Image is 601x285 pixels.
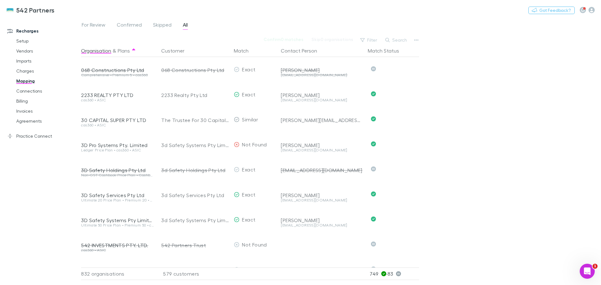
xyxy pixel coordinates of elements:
[371,242,376,247] svg: Skipped
[81,142,154,148] div: 3D Pro Systems Pty. Limited
[81,44,111,57] button: Organisation
[281,142,363,148] div: [PERSON_NAME]
[382,36,411,44] button: Search
[281,73,363,77] div: [EMAIL_ADDRESS][DOMAIN_NAME]
[81,92,154,98] div: 2233 REALTY PTY LTD
[10,106,85,116] a: Invoices
[242,267,258,272] span: Similar
[528,7,575,14] button: Got Feedback?
[81,148,154,152] div: Ledger Price Plan • cas360 • ASIC
[259,36,307,43] button: Confirm0 matches
[81,98,154,102] div: cas360 • ASIC
[81,248,154,252] div: cas360 • ASIC
[161,58,229,83] div: 068 Constructions Pty Ltd
[161,258,229,283] div: 542 Partners Trust
[281,198,363,202] div: [EMAIL_ADDRESS][DOMAIN_NAME]
[281,98,363,102] div: [EMAIL_ADDRESS][DOMAIN_NAME]
[153,22,172,30] span: Skipped
[307,36,357,43] button: Skip0 organisations
[161,158,229,183] div: 3d Safety Holdings Pty Ltd
[81,67,154,73] div: 068 Constructions Pty Ltd
[161,208,229,233] div: 3d Safety Systems Pty Limited
[242,166,255,172] span: Exact
[10,56,85,66] a: Imports
[10,86,85,96] a: Connections
[368,44,407,57] button: Match Status
[371,216,376,221] svg: Confirmed
[10,36,85,46] a: Setup
[371,191,376,196] svg: Confirmed
[81,167,154,173] div: 3D Safety Holdings Pty Ltd
[242,91,255,97] span: Exact
[161,108,229,133] div: The Trustee For 30 Capital Superannuation Fund
[183,22,188,30] span: All
[161,233,229,258] div: 542 Partners Trust
[370,268,419,280] p: 749 · 83
[82,22,105,30] span: For Review
[16,6,55,14] h3: 542 Partners
[580,264,595,279] iframe: Intercom live chat
[118,44,130,57] button: Plans
[281,92,363,98] div: [PERSON_NAME]
[81,44,154,57] div: &
[281,44,325,57] button: Contact Person
[281,217,363,223] div: [PERSON_NAME]
[1,26,85,36] a: Recharges
[81,223,154,227] div: Ultimate 50 Price Plan • Premium 50 • cas360
[357,36,381,44] button: Filter
[593,264,598,269] span: 1
[10,46,85,56] a: Vendors
[10,76,85,86] a: Mapping
[242,141,267,147] span: Not Found
[371,141,376,146] svg: Confirmed
[281,67,363,73] div: [PERSON_NAME]
[234,44,256,57] button: Match
[242,116,258,122] span: Similar
[371,267,376,272] svg: Skipped
[161,83,229,108] div: 2233 Realty Pty Ltd
[81,242,154,248] div: 542 INVESTMENTS PTY. LTD.
[81,267,156,280] div: 832 organisations
[81,173,154,177] div: Non-GST Cashbook Price Plan • Cashbook (Non-GST) Price Plan • cas360 • ASIC
[156,267,231,280] div: 579 customers
[3,3,59,18] a: 542 Partners
[10,66,85,76] a: Charges
[81,267,154,273] div: 542 Partners
[281,167,363,173] div: [EMAIL_ADDRESS][DOMAIN_NAME]
[281,192,363,198] div: [PERSON_NAME]
[10,116,85,126] a: Agreements
[81,117,154,123] div: 30 CAPITAL SUPER PTY LTD
[6,6,14,14] img: 542 Partners's Logo
[81,217,154,223] div: 3D Safety Systems Pty Limited
[242,216,255,222] span: Exact
[242,242,267,247] span: Not Found
[242,191,255,197] span: Exact
[371,91,376,96] svg: Confirmed
[81,123,154,127] div: cas360 • ASIC
[1,131,85,141] a: Practice Connect
[81,198,154,202] div: Ultimate 20 Price Plan • Premium 20 • cas360
[371,66,376,71] svg: Skipped
[117,22,142,30] span: Confirmed
[10,96,85,106] a: Billing
[161,133,229,158] div: 3d Safety Systems Pty Limited
[161,183,229,208] div: 3d Safety Services Pty Ltd
[161,44,192,57] button: Customer
[81,73,154,77] div: Comprehensive • Premium 5 • cas360
[281,117,363,123] div: [PERSON_NAME][EMAIL_ADDRESS][DOMAIN_NAME]
[371,116,376,121] svg: Confirmed
[281,148,363,152] div: [EMAIL_ADDRESS][DOMAIN_NAME]
[81,192,154,198] div: 3D Safety Services Pty Ltd
[371,166,376,171] svg: Skipped
[242,66,255,72] span: Exact
[281,223,363,227] div: [EMAIL_ADDRESS][DOMAIN_NAME]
